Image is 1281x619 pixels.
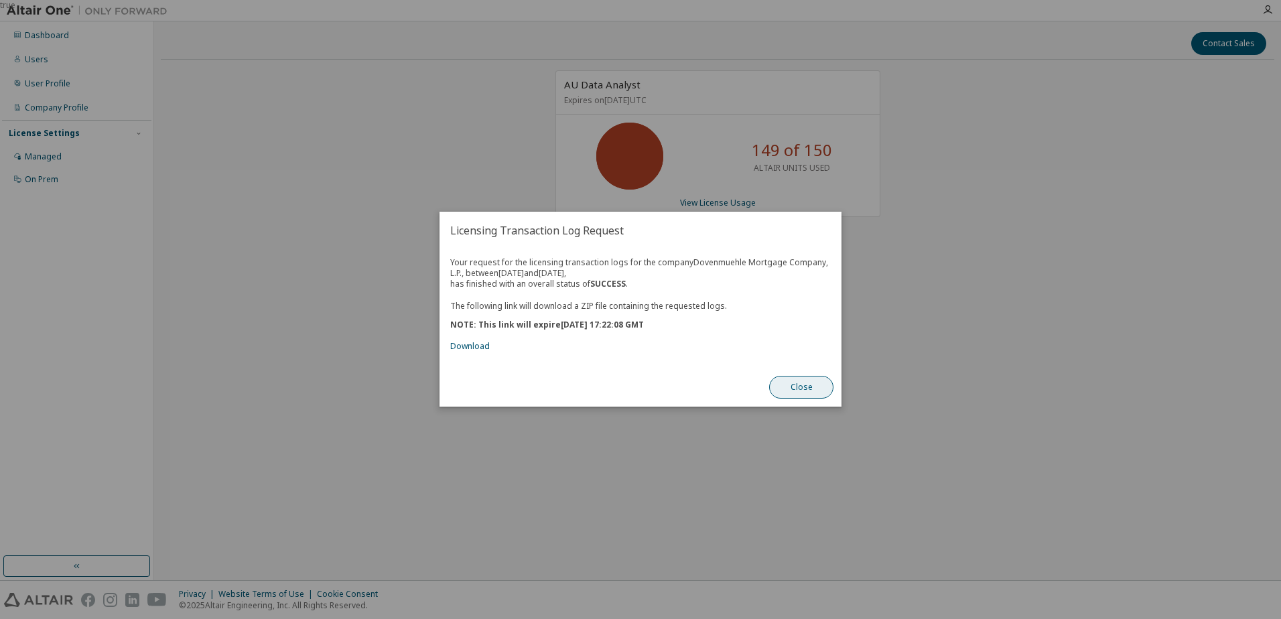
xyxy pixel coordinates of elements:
[450,257,831,352] div: Your request for the licensing transaction logs for the company Dovenmuehle Mortgage Company, L.P...
[590,278,626,289] b: SUCCESS
[450,341,490,352] a: Download
[450,320,644,331] b: NOTE: This link will expire [DATE] 17:22:08 GMT
[769,376,833,399] button: Close
[450,300,831,312] p: The following link will download a ZIP file containing the requested logs.
[440,212,841,249] h2: Licensing Transaction Log Request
